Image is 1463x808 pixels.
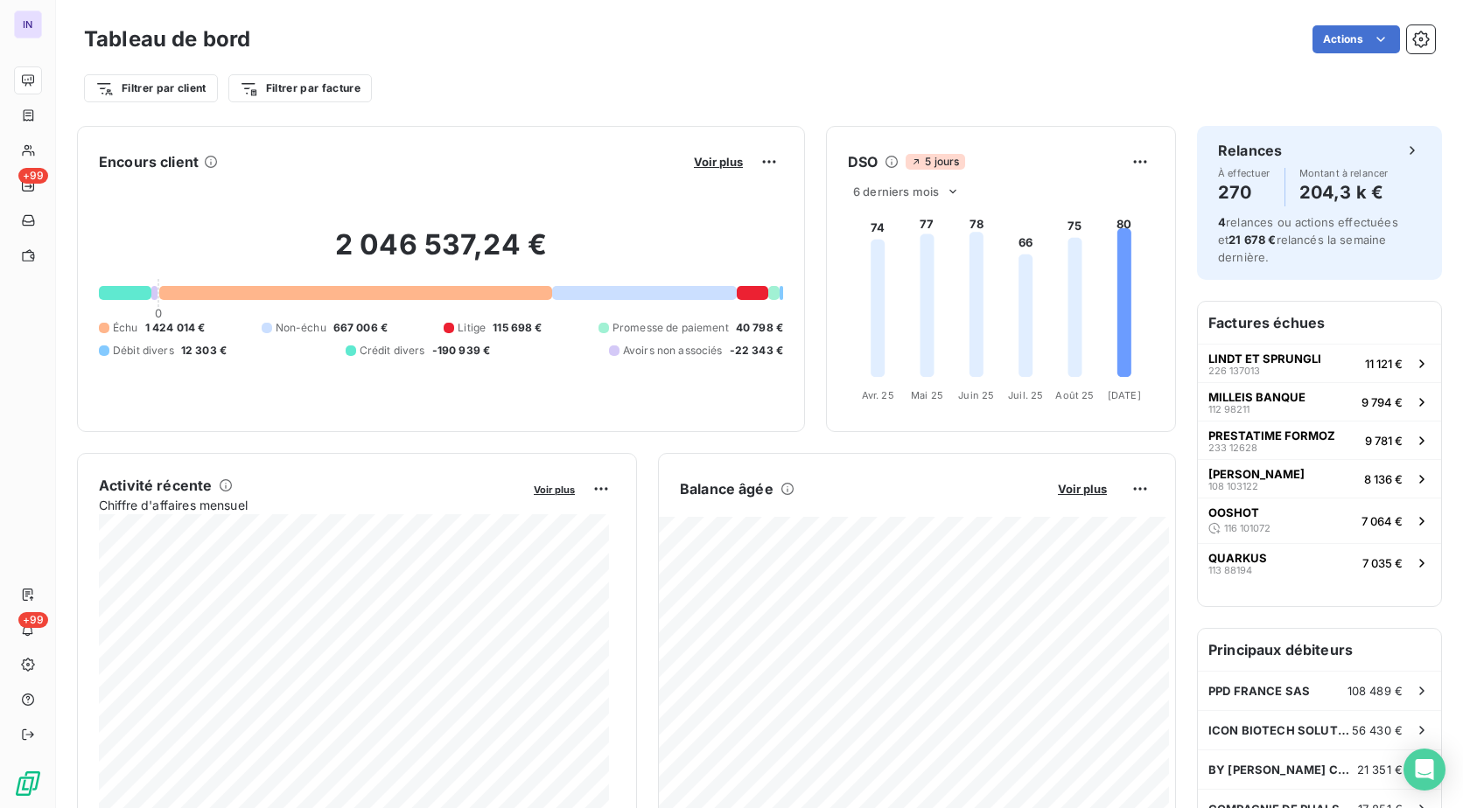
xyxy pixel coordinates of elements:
span: PPD FRANCE SAS [1208,684,1310,698]
h6: Factures échues [1198,302,1441,344]
button: Actions [1312,25,1400,53]
h6: Encours client [99,151,199,172]
span: 667 006 € [333,320,388,336]
h6: Balance âgée [680,478,773,499]
span: À effectuer [1218,168,1270,178]
span: BY [PERSON_NAME] COMPANIES [1208,763,1357,777]
button: [PERSON_NAME]108 1031228 136 € [1198,459,1441,498]
span: Débit divers [113,343,174,359]
span: Chiffre d'affaires mensuel [99,496,521,514]
button: LINDT ET SPRUNGLI226 13701311 121 € [1198,344,1441,382]
div: IN [14,10,42,38]
span: 233 12628 [1208,442,1257,453]
span: 8 136 € [1364,472,1403,486]
span: -190 939 € [432,343,491,359]
button: Voir plus [528,481,580,497]
img: Logo LeanPay [14,770,42,798]
span: 108 103122 [1208,481,1258,491]
button: Voir plus [1053,481,1112,497]
span: OOSHOT [1208,505,1259,519]
tspan: Juil. 25 [1008,389,1043,401]
span: Crédit divers [360,343,425,359]
span: Voir plus [534,484,575,496]
h6: Relances [1218,140,1282,161]
h6: Principaux débiteurs [1198,629,1441,671]
span: 11 121 € [1365,357,1403,371]
h4: 204,3 k € [1299,178,1389,206]
span: relances ou actions effectuées et relancés la semaine dernière. [1218,215,1398,264]
span: 21 351 € [1357,763,1403,777]
span: Non-échu [276,320,326,336]
h3: Tableau de bord [84,24,250,55]
span: Échu [113,320,138,336]
span: 7 035 € [1362,556,1403,570]
span: 5 jours [906,154,964,170]
span: 21 678 € [1228,233,1276,247]
span: -22 343 € [730,343,783,359]
span: 0 [155,306,162,320]
h6: Activité récente [99,475,212,496]
span: ICON BIOTECH SOLUTION [1208,723,1352,737]
span: 9 794 € [1361,395,1403,409]
span: PRESTATIME FORMOZ [1208,428,1335,442]
tspan: Août 25 [1055,389,1094,401]
button: Voir plus [689,154,748,170]
span: Promesse de paiement [612,320,729,336]
button: MILLEIS BANQUE112 982119 794 € [1198,382,1441,421]
span: 1 424 014 € [145,320,206,336]
button: PRESTATIME FORMOZ233 126289 781 € [1198,421,1441,459]
span: 4 [1218,215,1226,229]
button: OOSHOT116 1010727 064 € [1198,498,1441,543]
span: QUARKUS [1208,551,1267,565]
span: +99 [18,612,48,628]
div: Open Intercom Messenger [1403,749,1445,791]
button: Filtrer par facture [228,74,372,102]
span: [PERSON_NAME] [1208,467,1305,481]
span: Litige [458,320,486,336]
span: Montant à relancer [1299,168,1389,178]
span: 226 137013 [1208,366,1260,376]
span: Avoirs non associés [623,343,723,359]
span: 113 88194 [1208,565,1252,575]
span: +99 [18,168,48,184]
span: MILLEIS BANQUE [1208,390,1305,404]
span: LINDT ET SPRUNGLI [1208,352,1321,366]
span: 7 064 € [1361,514,1403,528]
h2: 2 046 537,24 € [99,227,783,280]
button: QUARKUS113 881947 035 € [1198,543,1441,582]
span: 40 798 € [736,320,783,336]
span: Voir plus [694,155,743,169]
span: 56 430 € [1352,723,1403,737]
span: 108 489 € [1347,684,1403,698]
span: 9 781 € [1365,434,1403,448]
span: 112 98211 [1208,404,1249,414]
h6: DSO [848,151,878,172]
span: 116 101072 [1224,523,1270,533]
span: Voir plus [1058,482,1107,496]
tspan: Mai 25 [911,389,943,401]
tspan: Avr. 25 [862,389,894,401]
span: 6 derniers mois [853,185,939,199]
h4: 270 [1218,178,1270,206]
button: Filtrer par client [84,74,218,102]
tspan: Juin 25 [958,389,994,401]
span: 12 303 € [181,343,227,359]
span: 115 698 € [493,320,542,336]
tspan: [DATE] [1108,389,1141,401]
